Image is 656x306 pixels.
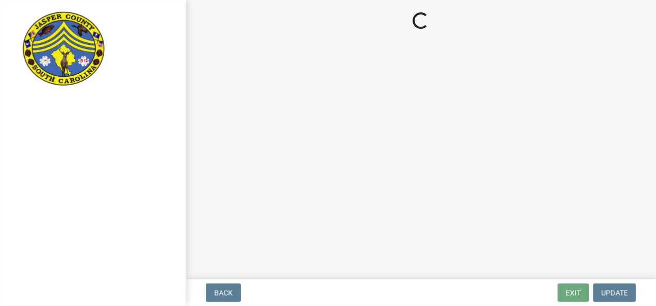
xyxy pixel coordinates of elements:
span: Back [214,288,233,297]
img: Jasper County, South Carolina [21,11,107,88]
button: Exit [557,283,589,302]
button: Update [593,283,636,302]
button: Back [206,283,241,302]
span: Update [601,288,628,297]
